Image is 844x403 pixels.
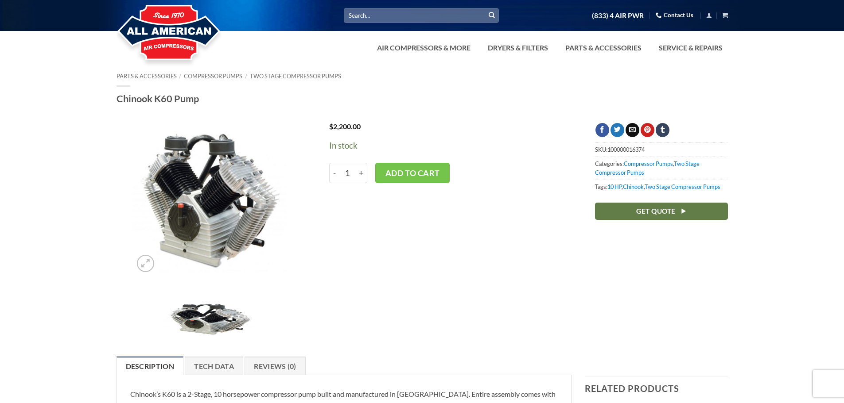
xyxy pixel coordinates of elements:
p: In stock [329,139,568,152]
img: Chinook K100 Pump [163,301,256,337]
button: Submit [485,9,498,22]
a: Two Stage Compressor Pumps [645,183,720,190]
a: Email to a Friend [626,123,639,137]
input: Product quantity [340,163,356,183]
a: Share on Facebook [595,123,609,137]
a: View cart [722,10,728,21]
a: Parts & Accessories [560,39,647,57]
a: Get Quote [595,203,728,220]
a: Contact Us [656,8,693,22]
input: Search… [344,8,499,23]
bdi: 2,200.00 [329,122,361,130]
span: Tags: , , [595,180,728,193]
a: 10 HP [607,183,622,190]
span: / [245,73,247,80]
span: Categories: , [595,157,728,180]
a: Dryers & Filters [482,39,553,57]
a: Pin on Pinterest [641,123,654,137]
input: Increase quantity of Chinook K60 Pump [356,163,367,183]
span: Get Quote [636,206,675,217]
a: (833) 4 AIR PWR [592,8,644,23]
span: / [179,73,181,80]
a: Parts & Accessories [117,73,177,80]
a: Compressor Pumps [184,73,242,80]
nav: Breadcrumb [117,73,728,80]
a: Share on Twitter [611,123,624,137]
span: 100000016374 [607,146,645,153]
span: $ [329,122,333,130]
h3: Related products [585,376,728,400]
a: Reviews (0) [245,357,306,375]
a: Chinook [623,183,644,190]
a: Share on Tumblr [656,123,669,137]
a: Description [117,357,184,375]
input: Reduce quantity of Chinook K60 Pump [329,163,340,183]
a: Zoom [137,255,154,272]
a: Compressor Pumps [624,160,673,167]
img: CHINOOK K60 10HP COMPRESSOR PUMP [132,123,286,276]
button: Add to cart [375,163,450,183]
a: Two Stage Compressor Pumps [250,73,341,80]
a: Service & Repairs [653,39,728,57]
a: Login [706,10,712,21]
a: Tech Data [185,357,243,375]
a: Air Compressors & More [372,39,476,57]
span: SKU: [595,142,728,156]
h1: Chinook K60 Pump [117,92,728,105]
